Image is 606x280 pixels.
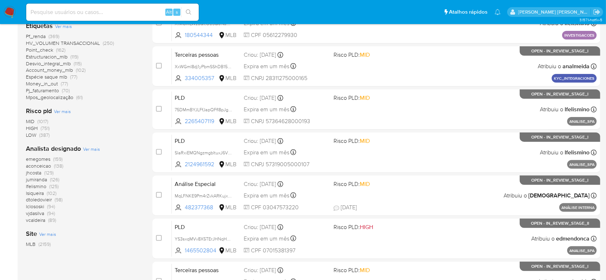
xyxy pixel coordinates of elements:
input: Pesquise usuários ou casos... [26,8,199,17]
a: Sair [593,8,601,16]
span: Atalhos rápidos [449,8,487,16]
button: search-icon [181,7,196,17]
a: Notificações [495,9,501,15]
span: 3.157.1-hotfix-5 [579,17,602,23]
span: s [176,9,178,15]
p: andrea.asantos@mercadopago.com.br [518,9,591,15]
span: Alt [166,9,172,15]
